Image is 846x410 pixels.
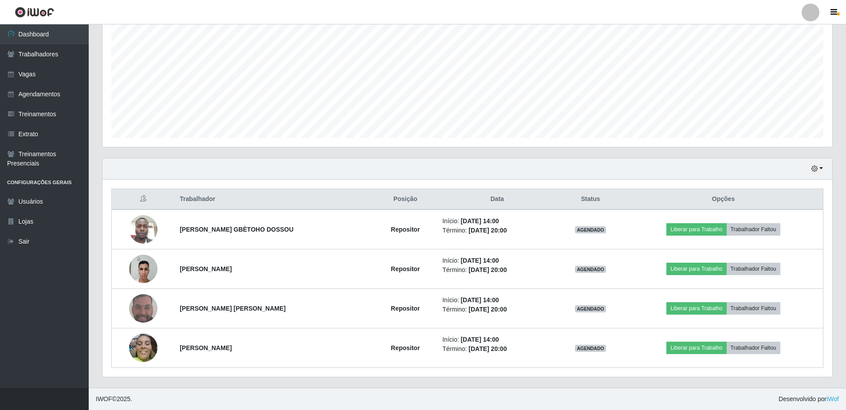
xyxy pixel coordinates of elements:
[180,305,286,312] strong: [PERSON_NAME] [PERSON_NAME]
[666,223,726,236] button: Liberar para Trabalho
[779,394,839,404] span: Desenvolvido por
[460,217,499,225] time: [DATE] 14:00
[180,265,232,272] strong: [PERSON_NAME]
[391,265,420,272] strong: Repositor
[96,395,112,402] span: IWOF
[391,344,420,351] strong: Repositor
[129,250,157,288] img: 1755648564226.jpeg
[468,227,507,234] time: [DATE] 20:00
[468,345,507,352] time: [DATE] 20:00
[437,189,557,210] th: Data
[442,296,552,305] li: Início:
[460,296,499,304] time: [DATE] 14:00
[666,263,726,275] button: Liberar para Trabalho
[15,7,54,18] img: CoreUI Logo
[96,394,132,404] span: © 2025 .
[180,344,232,351] strong: [PERSON_NAME]
[442,217,552,226] li: Início:
[374,189,437,210] th: Posição
[460,257,499,264] time: [DATE] 14:00
[442,344,552,354] li: Término:
[727,302,780,315] button: Trabalhador Faltou
[460,336,499,343] time: [DATE] 14:00
[826,395,839,402] a: iWof
[468,306,507,313] time: [DATE] 20:00
[442,226,552,235] li: Término:
[727,223,780,236] button: Trabalhador Faltou
[129,294,157,322] img: 1756062296838.jpeg
[666,342,726,354] button: Liberar para Trabalho
[575,345,606,352] span: AGENDADO
[575,266,606,273] span: AGENDADO
[624,189,823,210] th: Opções
[442,256,552,265] li: Início:
[174,189,374,210] th: Trabalhador
[391,226,420,233] strong: Repositor
[442,265,552,275] li: Término:
[727,342,780,354] button: Trabalhador Faltou
[129,329,157,367] img: 1756822033818.jpeg
[391,305,420,312] strong: Repositor
[180,226,293,233] strong: [PERSON_NAME] GBÈTOHO DOSSOU
[666,302,726,315] button: Liberar para Trabalho
[575,305,606,312] span: AGENDADO
[468,266,507,273] time: [DATE] 20:00
[727,263,780,275] button: Trabalhador Faltou
[129,210,157,248] img: 1747661300950.jpeg
[557,189,624,210] th: Status
[442,335,552,344] li: Início:
[575,226,606,233] span: AGENDADO
[442,305,552,314] li: Término:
